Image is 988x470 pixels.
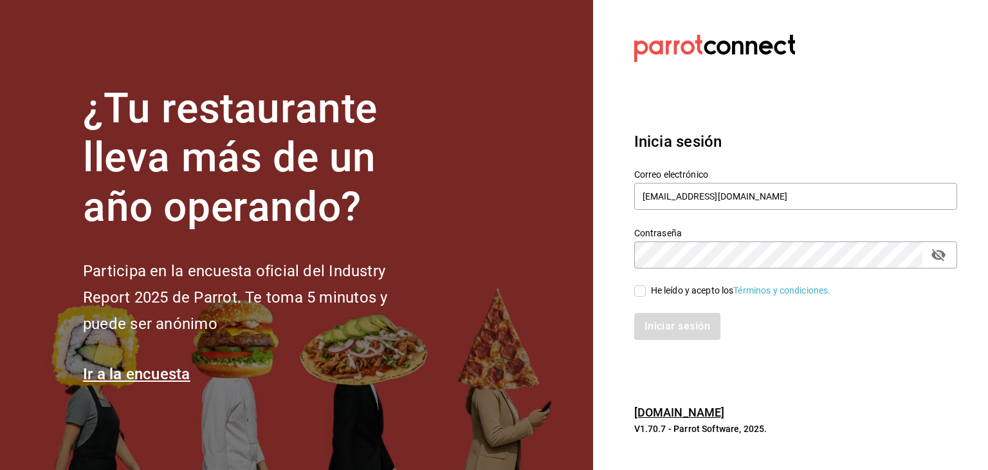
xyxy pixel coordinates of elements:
div: He leído y acepto los [651,284,831,297]
p: V1.70.7 - Parrot Software, 2025. [634,422,957,435]
input: Ingresa tu correo electrónico [634,183,957,210]
h1: ¿Tu restaurante lleva más de un año operando? [83,84,430,232]
a: [DOMAIN_NAME] [634,406,725,419]
button: passwordField [928,244,949,266]
a: Términos y condiciones. [733,285,830,296]
h2: Participa en la encuesta oficial del Industry Report 2025 de Parrot. Te toma 5 minutos y puede se... [83,258,430,337]
label: Contraseña [634,228,957,237]
label: Correo electrónico [634,169,957,178]
a: Ir a la encuesta [83,365,190,383]
h3: Inicia sesión [634,130,957,153]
